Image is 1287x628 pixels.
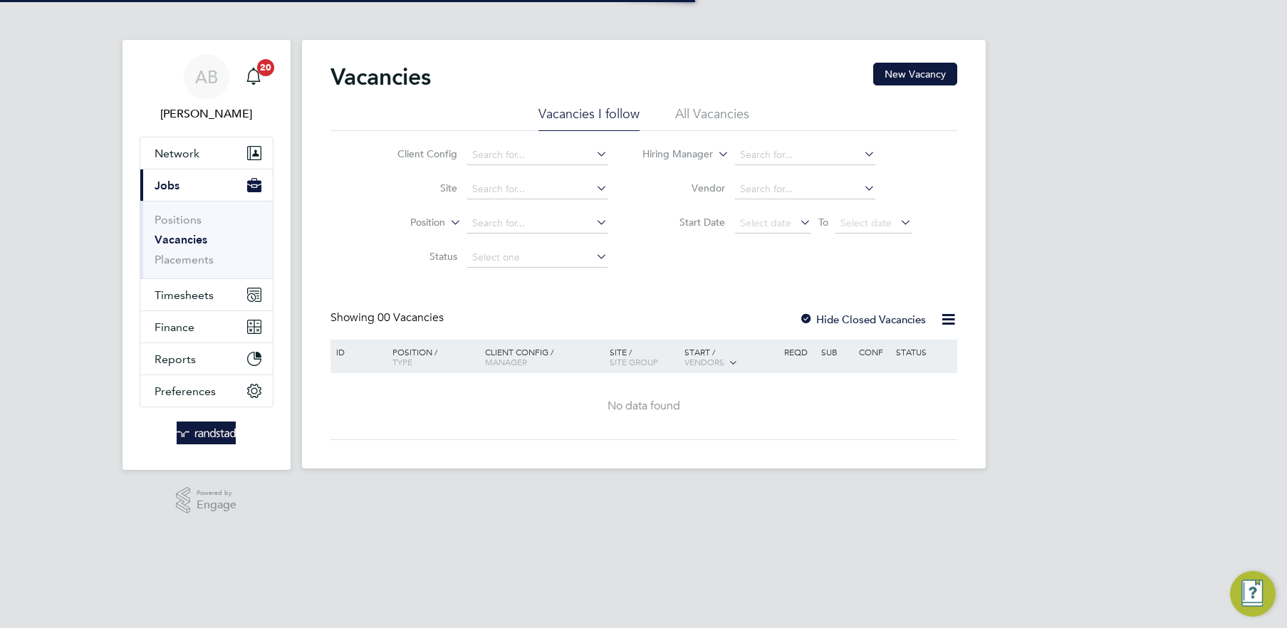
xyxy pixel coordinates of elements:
span: Alex Burke [140,105,273,122]
span: Finance [155,320,194,334]
a: Go to home page [140,422,273,444]
h2: Vacancies [330,63,431,91]
span: To [814,213,833,231]
button: Engage Resource Center [1230,571,1276,617]
div: No data found [333,399,955,414]
input: Search for... [735,179,875,199]
li: Vacancies I follow [538,105,640,131]
li: All Vacancies [675,105,749,131]
span: AB [195,68,218,86]
span: 20 [257,59,274,76]
span: 00 Vacancies [377,310,444,325]
span: Preferences [155,384,216,398]
span: Type [392,356,412,367]
div: Client Config / [481,340,606,374]
div: Showing [330,310,447,325]
label: Client Config [375,147,457,160]
a: Vacancies [155,233,207,246]
input: Search for... [467,179,608,199]
img: randstad-logo-retina.png [177,422,236,444]
div: Status [892,340,954,364]
div: Sub [818,340,855,364]
span: Network [155,147,199,160]
span: Select date [840,216,892,229]
label: Hide Closed Vacancies [799,313,926,326]
span: Engage [197,499,236,511]
input: Search for... [467,145,608,165]
label: Status [375,250,457,263]
input: Search for... [467,214,608,234]
label: Position [363,216,445,230]
span: Jobs [155,179,179,192]
a: Go to account details [140,54,273,122]
div: Site / [606,340,681,374]
span: Powered by [197,487,236,499]
input: Select one [467,248,608,268]
a: Placements [155,253,214,266]
div: ID [333,340,382,364]
span: Site Group [610,356,658,367]
div: Conf [855,340,892,364]
input: Search for... [735,145,875,165]
label: Start Date [643,216,725,229]
span: Manager [485,356,527,367]
div: Start / [681,340,781,375]
div: Position / [382,340,481,374]
span: Reports [155,352,196,366]
a: Positions [155,213,202,226]
label: Vendor [643,182,725,194]
label: Hiring Manager [631,147,713,162]
span: Vendors [684,356,724,367]
button: New Vacancy [873,63,957,85]
label: Site [375,182,457,194]
span: Timesheets [155,288,214,302]
span: Select date [740,216,791,229]
nav: Main navigation [123,40,291,470]
div: Reqd [781,340,818,364]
